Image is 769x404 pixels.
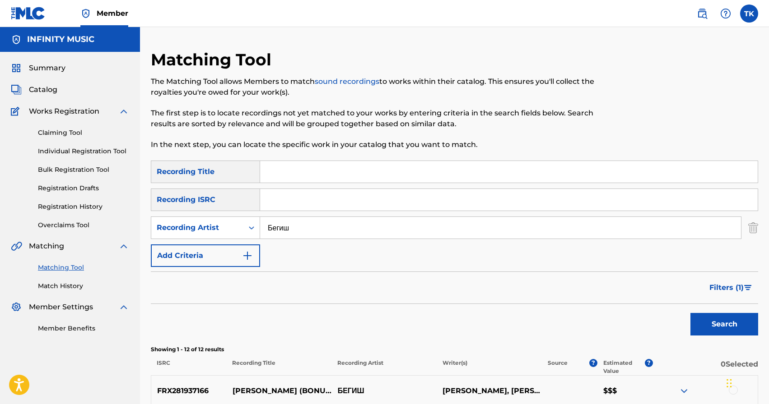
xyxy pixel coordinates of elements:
button: Filters (1) [704,276,758,299]
p: Recording Artist [331,359,437,375]
img: Top Rightsholder [80,8,91,19]
img: help [720,8,731,19]
iframe: Chat Widget [724,361,769,404]
span: Matching [29,241,64,252]
a: Public Search [693,5,711,23]
p: FRX281937166 [151,386,227,396]
span: Works Registration [29,106,99,117]
span: Summary [29,63,65,73]
img: Accounts [11,34,22,45]
p: [PERSON_NAME] (BONUS) [227,386,332,396]
a: Match History [38,281,129,291]
img: expand [118,106,129,117]
span: Filters ( 1 ) [709,282,744,293]
img: search [697,8,708,19]
a: Registration Drafts [38,184,129,193]
p: Source [548,359,568,375]
div: Recording Artist [157,222,238,233]
img: Works Registration [11,106,23,117]
button: Search [690,313,758,335]
img: Summary [11,63,22,73]
h5: INFINITY MUSIC [27,34,94,45]
a: Overclaims Tool [38,220,129,230]
iframe: Resource Center [744,265,769,337]
p: ISRC [151,359,226,375]
p: In the next step, you can locate the specific work in your catalog that you want to match. [151,139,619,150]
div: User Menu [740,5,758,23]
span: Member Settings [29,302,93,312]
span: Catalog [29,84,57,95]
p: Showing 1 - 12 of 12 results [151,345,758,353]
a: CatalogCatalog [11,84,57,95]
img: Matching [11,241,22,252]
p: The first step is to locate recordings not yet matched to your works by entering criteria in the ... [151,108,619,129]
div: Виджет чата [724,361,769,404]
a: Claiming Tool [38,128,129,138]
p: [PERSON_NAME], [PERSON_NAME] [437,386,542,396]
a: Bulk Registration Tool [38,165,129,174]
p: 0 Selected [653,359,758,375]
button: Add Criteria [151,244,260,267]
div: Перетащить [727,370,732,397]
img: Catalog [11,84,22,95]
p: БЕГИШ [331,386,437,396]
p: Writer(s) [437,359,542,375]
img: Member Settings [11,302,22,312]
img: expand [679,386,690,396]
a: Individual Registration Tool [38,147,129,156]
a: Matching Tool [38,263,129,272]
h2: Matching Tool [151,50,276,70]
p: The Matching Tool allows Members to match to works within their catalog. This ensures you'll coll... [151,76,619,98]
form: Search Form [151,161,758,340]
span: ? [645,359,653,367]
img: expand [118,302,129,312]
a: sound recordings [315,77,379,86]
a: Member Benefits [38,324,129,333]
span: Member [97,8,128,18]
div: Help [717,5,735,23]
img: MLC Logo [11,7,46,20]
a: SummarySummary [11,63,65,73]
span: ? [589,359,597,367]
img: 9d2ae6d4665cec9f34b9.svg [242,250,253,261]
a: Registration History [38,202,129,211]
img: expand [118,241,129,252]
p: Recording Title [226,359,331,375]
p: Estimated Value [603,359,645,375]
p: $$$ [597,386,652,396]
img: Delete Criterion [748,216,758,239]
